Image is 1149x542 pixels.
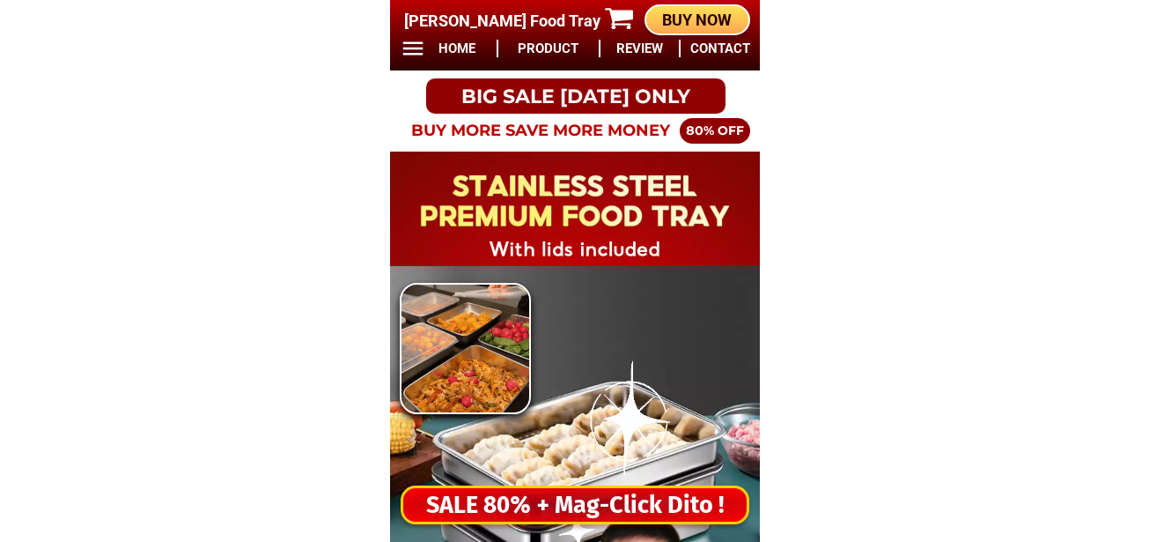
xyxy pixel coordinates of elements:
h4: BUY MORE SAVE MORE MONEY [400,119,681,143]
div: SALE 80% + Mag-Click Dito ! [403,487,747,523]
h6: HOME [427,39,487,59]
h4: [PERSON_NAME] Food Tray [404,9,611,33]
h6: CONTACT [690,39,750,59]
h4: 80% OFF [680,122,750,140]
h4: BIG SALE [DATE] ONLY [426,82,725,111]
div: BUY NOW [646,8,748,32]
h6: PRODUCT [507,39,589,59]
h6: REVIEW [610,39,670,59]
